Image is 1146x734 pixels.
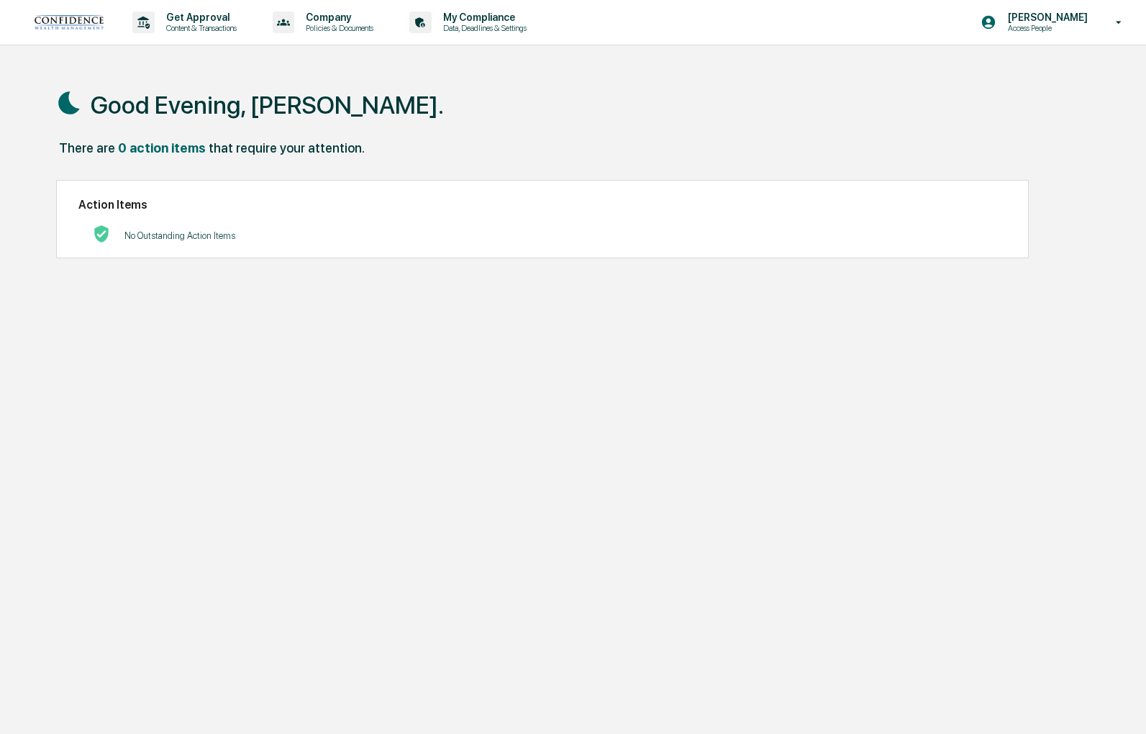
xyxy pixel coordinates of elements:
[155,23,244,33] p: Content & Transactions
[91,91,444,119] h1: Good Evening, [PERSON_NAME].
[432,12,534,23] p: My Compliance
[78,198,1006,212] h2: Action Items
[93,225,110,243] img: No Actions logo
[124,230,235,241] p: No Outstanding Action Items
[996,23,1095,33] p: Access People
[294,23,381,33] p: Policies & Documents
[432,23,534,33] p: Data, Deadlines & Settings
[59,140,115,155] div: There are
[294,12,381,23] p: Company
[118,140,206,155] div: 0 action items
[996,12,1095,23] p: [PERSON_NAME]
[35,15,104,30] img: logo
[209,140,365,155] div: that require your attention.
[155,12,244,23] p: Get Approval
